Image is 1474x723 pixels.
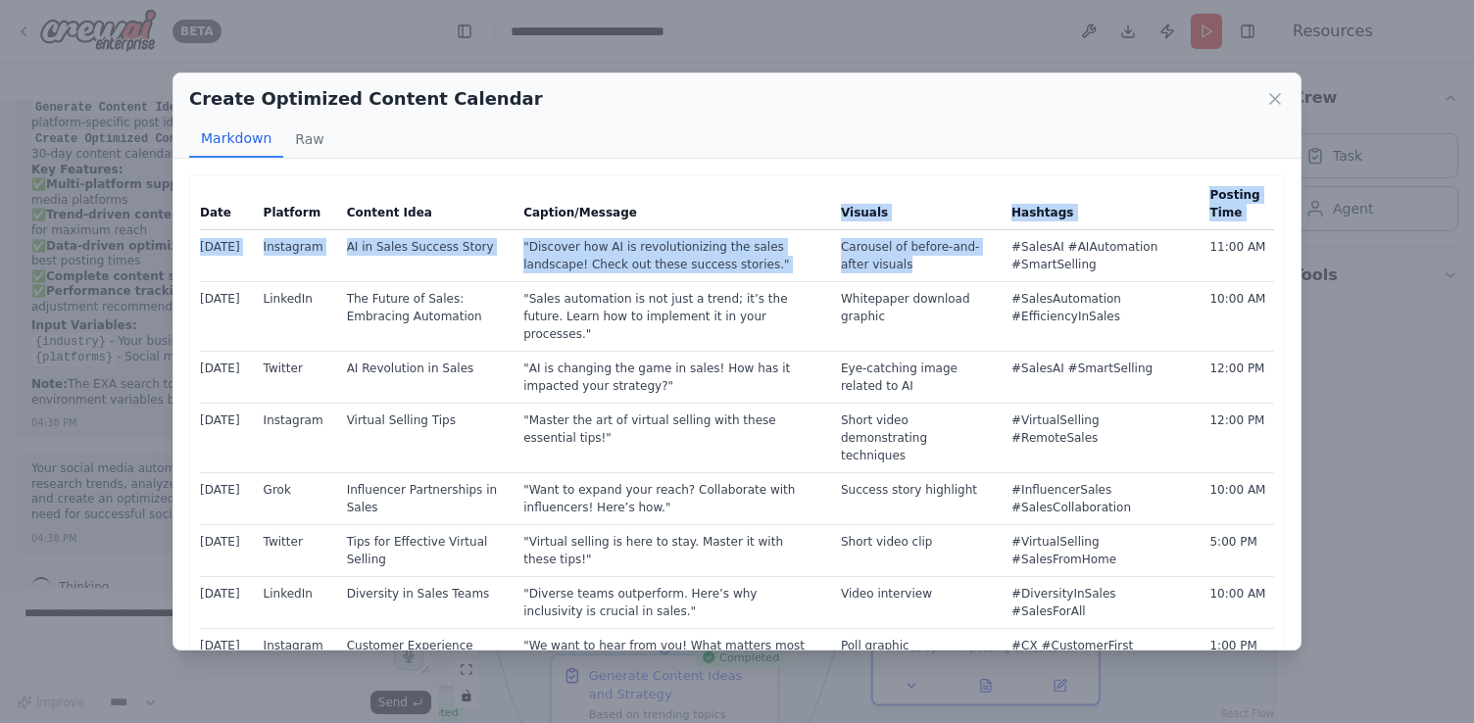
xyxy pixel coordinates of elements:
[189,120,283,158] button: Markdown
[512,403,829,472] td: "Master the art of virtual selling with these essential tips!"
[335,229,513,281] td: AI in Sales Success Story
[829,576,1000,628] td: Video interview
[1198,472,1274,524] td: 10:00 AM
[335,472,513,524] td: Influencer Partnerships in Sales
[1198,229,1274,281] td: 11:00 AM
[1000,403,1198,472] td: #VirtualSelling #RemoteSales
[512,281,829,351] td: "Sales automation is not just a trend; it’s the future. Learn how to implement it in your process...
[829,628,1000,680] td: Poll graphic
[1000,524,1198,576] td: #VirtualSelling #SalesFromHome
[252,524,335,576] td: Twitter
[829,472,1000,524] td: Success story highlight
[200,403,252,472] td: [DATE]
[1000,229,1198,281] td: #SalesAI #AIAutomation #SmartSelling
[829,403,1000,472] td: Short video demonstrating techniques
[829,185,1000,230] th: Visuals
[200,281,252,351] td: [DATE]
[1000,351,1198,403] td: #SalesAI #SmartSelling
[200,472,252,524] td: [DATE]
[1000,628,1198,680] td: #CX #CustomerFirst
[335,628,513,680] td: Customer Experience Survey
[512,524,829,576] td: "Virtual selling is here to stay. Master it with these tips!"
[512,628,829,680] td: "We want to hear from you! What matters most in your customer experience?"
[335,524,513,576] td: Tips for Effective Virtual Selling
[252,628,335,680] td: Instagram
[200,576,252,628] td: [DATE]
[829,281,1000,351] td: Whitepaper download graphic
[512,472,829,524] td: "Want to expand your reach? Collaborate with influencers! Here’s how."
[200,351,252,403] td: [DATE]
[252,281,335,351] td: LinkedIn
[512,229,829,281] td: "Discover how AI is revolutionizing the sales landscape! Check out these success stories."
[252,576,335,628] td: LinkedIn
[1198,351,1274,403] td: 12:00 PM
[252,229,335,281] td: Instagram
[1198,403,1274,472] td: 12:00 PM
[252,403,335,472] td: Instagram
[1198,628,1274,680] td: 1:00 PM
[335,576,513,628] td: Diversity in Sales Teams
[1000,281,1198,351] td: #SalesAutomation #EfficiencyInSales
[283,120,335,158] button: Raw
[512,351,829,403] td: "AI is changing the game in sales! How has it impacted your strategy?"
[1000,472,1198,524] td: #InfluencerSales #SalesCollaboration
[1198,281,1274,351] td: 10:00 AM
[1000,576,1198,628] td: #DiversityInSales #SalesForAll
[1000,185,1198,230] th: Hashtags
[200,524,252,576] td: [DATE]
[829,229,1000,281] td: Carousel of before-and-after visuals
[1198,576,1274,628] td: 10:00 AM
[200,229,252,281] td: [DATE]
[335,403,513,472] td: Virtual Selling Tips
[252,185,335,230] th: Platform
[512,185,829,230] th: Caption/Message
[252,472,335,524] td: Grok
[200,185,252,230] th: Date
[1198,524,1274,576] td: 5:00 PM
[512,576,829,628] td: "Diverse teams outperform. Here’s why inclusivity is crucial in sales."
[335,281,513,351] td: The Future of Sales: Embracing Automation
[335,185,513,230] th: Content Idea
[829,351,1000,403] td: Eye-catching image related to AI
[829,524,1000,576] td: Short video clip
[189,85,543,113] h2: Create Optimized Content Calendar
[200,628,252,680] td: [DATE]
[1198,185,1274,230] th: Posting Time
[252,351,335,403] td: Twitter
[335,351,513,403] td: AI Revolution in Sales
